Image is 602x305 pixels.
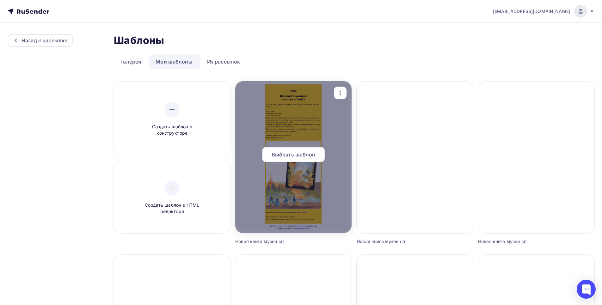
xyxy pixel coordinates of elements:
[493,5,594,18] a: [EMAIL_ADDRESS][DOMAIN_NAME]
[272,151,316,158] span: Выбрать шаблон
[21,37,67,44] div: Назад к рассылке
[478,238,565,245] div: Новая книга музеи сп
[142,124,202,137] span: Создать шаблон в конструкторе
[142,202,202,215] span: Создать шаблон в HTML редакторе
[357,238,444,245] div: Новая книга музеи сп
[235,238,322,245] div: Новая книга музеи сп
[149,54,199,69] a: Мои шаблоны
[114,34,164,47] h2: Шаблоны
[493,8,570,15] span: [EMAIL_ADDRESS][DOMAIN_NAME]
[200,54,247,69] a: Из рассылок
[114,54,148,69] a: Галерея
